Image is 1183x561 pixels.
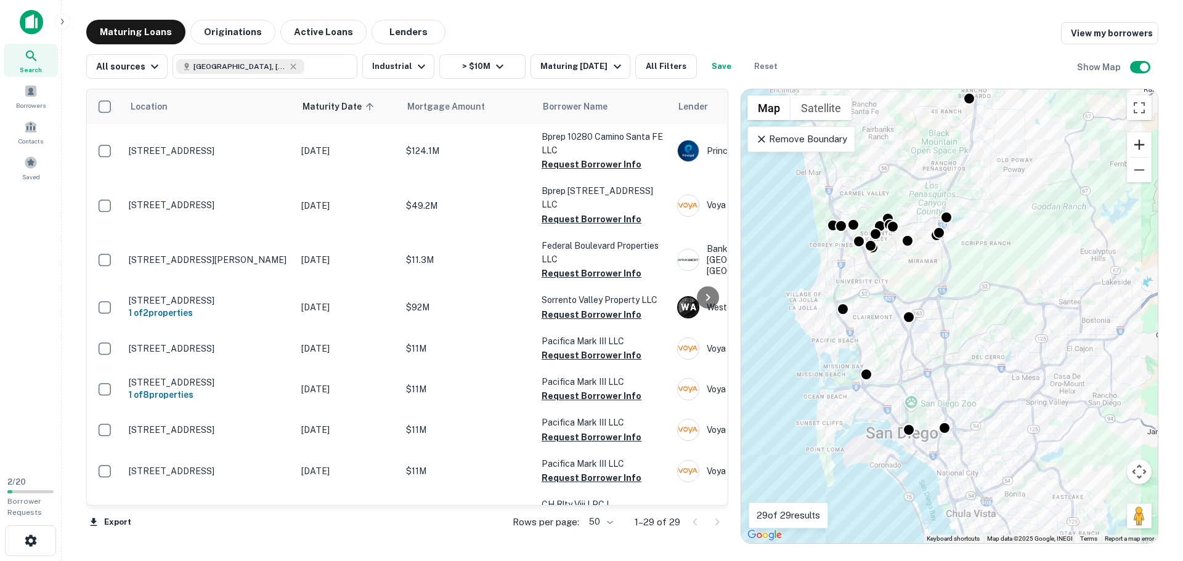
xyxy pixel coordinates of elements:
p: Sorrento Valley Property LLC [542,293,665,307]
span: 2 / 20 [7,477,26,486]
a: Terms (opens in new tab) [1080,535,1097,542]
button: Show street map [747,95,791,120]
div: Voya Financial [677,419,862,441]
span: Contacts [18,136,43,146]
button: Map camera controls [1127,459,1152,484]
span: Borrower Name [543,99,608,114]
div: Principal Financial Group [677,140,862,162]
p: $11M [406,423,529,437]
img: picture [678,249,699,270]
button: Save your search to get updates of matches that match your search criteria. [702,54,741,79]
button: Request Borrower Info [542,157,641,172]
p: [DATE] [301,342,394,355]
button: All Filters [635,54,697,79]
div: Voya Financial [677,195,862,217]
div: Voya Financial [677,337,862,360]
span: Borrowers [16,100,46,110]
span: Saved [22,172,40,182]
p: [DATE] [301,144,394,158]
p: Bprep [STREET_ADDRESS] LLC [542,184,665,211]
a: Contacts [4,115,58,148]
p: CH Rlty Viii LPC I [GEOGRAPHIC_DATA] [542,498,665,525]
p: [STREET_ADDRESS] [129,295,289,306]
button: Export [86,513,134,531]
p: [DATE] [301,464,394,478]
button: Maturing Loans [86,20,185,44]
img: picture [678,379,699,400]
p: $49.2M [406,199,529,212]
button: Keyboard shortcuts [927,535,980,543]
div: All sources [96,59,162,74]
p: $92M [406,301,529,314]
div: 50 [584,513,615,531]
h6: 1 of 2 properties [129,306,289,320]
div: Maturing [DATE] [540,59,624,74]
button: Request Borrower Info [542,430,641,445]
span: Mortgage Amount [407,99,501,114]
button: Lenders [372,20,445,44]
a: Borrowers [4,79,58,113]
span: Map data ©2025 Google, INEGI [987,535,1073,542]
p: $11.3M [406,253,529,267]
p: [STREET_ADDRESS] [129,200,289,211]
button: Request Borrower Info [542,348,641,363]
button: Zoom out [1127,158,1152,182]
div: Western Alliance Bank [677,296,862,318]
h6: Show Map [1077,60,1123,74]
p: [DATE] [301,382,394,396]
span: Location [130,99,168,114]
button: Reset [746,54,786,79]
span: Borrower Requests [7,497,42,517]
img: picture [678,461,699,482]
img: Google [744,527,785,543]
button: Originations [190,20,275,44]
a: Report a map error [1105,535,1154,542]
th: Maturity Date [295,89,400,124]
p: [DATE] [301,253,394,267]
p: [STREET_ADDRESS] [129,466,289,477]
span: Lender [678,99,708,114]
button: > $10M [439,54,526,79]
p: $11M [406,464,529,478]
button: Request Borrower Info [542,212,641,227]
p: Rows per page: [513,515,579,530]
button: Toggle fullscreen view [1127,95,1152,120]
span: Maturity Date [303,99,378,114]
p: Pacifica Mark III LLC [542,334,665,348]
img: picture [678,419,699,440]
a: Saved [4,151,58,184]
button: Request Borrower Info [542,470,641,485]
img: picture [678,195,699,216]
button: Industrial [362,54,434,79]
p: [STREET_ADDRESS] [129,343,289,354]
p: Pacifica Mark III LLC [542,416,665,429]
button: All sources [86,54,168,79]
span: [GEOGRAPHIC_DATA], [GEOGRAPHIC_DATA], [GEOGRAPHIC_DATA] [193,61,286,72]
div: Bankwest - [GEOGRAPHIC_DATA], [GEOGRAPHIC_DATA], And [GEOGRAPHIC_DATA] [677,243,862,277]
a: View my borrowers [1061,22,1158,44]
button: Zoom in [1127,132,1152,157]
th: Borrower Name [535,89,671,124]
p: [STREET_ADDRESS] [129,424,289,435]
p: W A [681,301,696,314]
button: Maturing [DATE] [531,54,630,79]
a: Search [4,44,58,77]
h6: 1 of 8 properties [129,388,289,402]
p: Pacifica Mark III LLC [542,375,665,389]
div: Voya Financial [677,460,862,482]
iframe: Chat Widget [1121,462,1183,522]
img: picture [678,140,699,161]
p: [STREET_ADDRESS] [129,145,289,156]
div: Voya Financial [677,378,862,400]
img: capitalize-icon.png [20,10,43,34]
div: 0 0 [741,89,1158,543]
button: Request Borrower Info [542,389,641,403]
p: [STREET_ADDRESS] [129,377,289,388]
p: Remove Boundary [755,132,847,147]
p: $124.1M [406,144,529,158]
p: [DATE] [301,199,394,212]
